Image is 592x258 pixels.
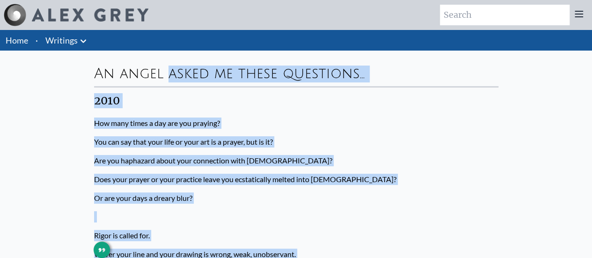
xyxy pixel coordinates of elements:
li: · [32,30,42,51]
p: Or are your days a dreary blur? [94,189,498,207]
p: Does your prayer or your practice leave you ecstatically melted into [DEMOGRAPHIC_DATA]? [94,170,498,189]
p: How many times a day are you praying? [94,114,498,133]
a: Writings [45,34,78,47]
p: You can say that your life or your art is a prayer, but is it? [94,133,498,151]
p: Are you haphazard about your connection with [DEMOGRAPHIC_DATA]? [94,151,498,170]
div: An angel asked me these questions… [94,58,498,86]
a: Home [6,35,28,45]
input: Search [440,5,570,25]
div: 2010 [94,93,498,108]
p: Rigor is called for. [94,226,498,245]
